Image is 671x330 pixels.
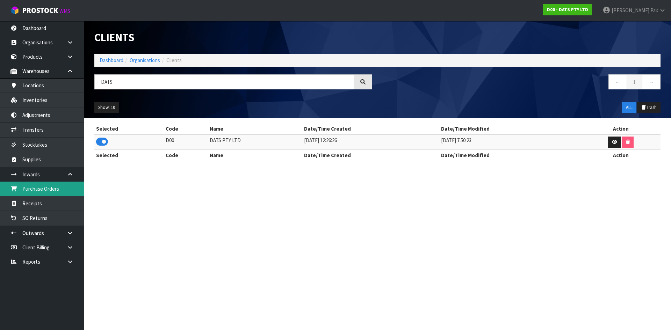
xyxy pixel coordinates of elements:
[439,134,581,149] td: [DATE] 7:50:23
[94,149,164,161] th: Selected
[130,57,160,64] a: Organisations
[642,74,661,89] a: →
[100,57,123,64] a: Dashboard
[608,74,627,89] a: ←
[94,102,119,113] button: Show: 10
[10,6,19,15] img: cube-alt.png
[164,123,208,134] th: Code
[302,149,440,161] th: Date/Time Created
[94,74,354,89] input: Search organisations
[622,102,636,113] button: ALL
[208,134,302,149] td: DATS PTY LTD
[383,74,661,91] nav: Page navigation
[439,149,581,161] th: Date/Time Modified
[94,123,164,134] th: Selected
[208,123,302,134] th: Name
[94,31,372,43] h1: Clients
[627,74,642,89] a: 1
[637,102,661,113] button: Trash
[612,7,649,14] span: [PERSON_NAME]
[582,123,661,134] th: Action
[302,134,440,149] td: [DATE] 12:26:26
[22,6,58,15] span: ProStock
[164,134,208,149] td: D00
[164,149,208,161] th: Code
[208,149,302,161] th: Name
[543,4,592,15] a: D00 - DATS PTY LTD
[582,149,661,161] th: Action
[59,8,70,14] small: WMS
[650,7,658,14] span: Pak
[547,7,588,13] strong: D00 - DATS PTY LTD
[439,123,581,134] th: Date/Time Modified
[302,123,440,134] th: Date/Time Created
[166,57,182,64] span: Clients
